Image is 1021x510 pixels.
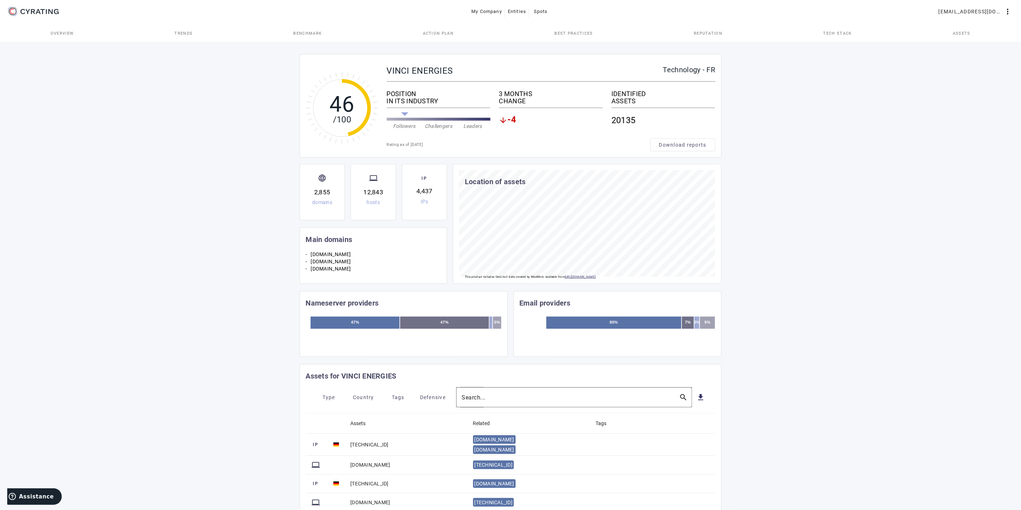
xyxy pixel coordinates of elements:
[387,122,421,130] div: Followers
[306,297,379,309] mat-card-title: Nameserver providers
[351,419,366,427] div: Assets
[329,91,354,117] tspan: 46
[475,447,514,453] span: [DOMAIN_NAME]
[508,116,516,125] span: -4
[21,9,59,14] g: CYRATING
[353,392,374,403] span: Country
[611,98,715,105] div: ASSETS
[318,174,326,182] mat-icon: language
[499,90,603,98] div: 3 MONTHS
[611,90,715,98] div: IDENTIFIED
[387,98,490,105] div: IN ITS INDUSTRY
[823,31,852,35] span: Tech Stack
[311,265,441,272] li: [DOMAIN_NAME]
[51,31,74,35] span: Overview
[472,6,502,17] span: My Company
[367,200,380,205] div: hosts
[351,419,372,427] div: Assets
[387,90,490,98] div: POSITION
[345,456,467,475] mat-cell: [DOMAIN_NAME]
[306,234,352,245] mat-card-title: Main domains
[508,6,526,17] span: Entities
[456,122,490,130] div: Leaders
[312,480,320,487] span: IP
[1004,7,1012,16] mat-icon: more_vert
[499,116,508,125] mat-icon: arrow_downward
[596,419,606,427] div: Tags
[300,227,447,290] cr-card: Main domains
[416,391,450,404] button: Defensive
[663,66,715,73] div: Technology - FR
[475,500,513,505] span: [TECHNICAL_ID]
[465,176,526,187] mat-card-title: Location of assets
[306,370,397,382] mat-card-title: Assets for VINCI ENERGIES
[346,391,381,404] button: Country
[387,66,663,75] div: VINCI ENERGIES
[364,187,383,197] div: 12,843
[421,122,456,130] div: Challengers
[475,437,514,442] span: [DOMAIN_NAME]
[369,174,378,182] mat-icon: computer
[659,141,706,148] span: Download reports
[611,111,715,130] div: 20135
[314,187,330,197] div: 2,855
[462,394,486,401] mat-label: Search...
[312,200,332,205] div: domains
[453,164,721,284] cr-card: Location of assets
[555,31,593,35] span: Best practices
[333,114,351,125] tspan: /100
[565,275,596,278] a: [URL][DOMAIN_NAME]
[420,392,446,403] span: Defensive
[416,186,432,196] div: 4,437
[936,5,1015,18] button: [EMAIL_ADDRESS][DOMAIN_NAME]
[694,31,722,35] span: Reputation
[345,434,467,456] mat-cell: [TECHNICAL_ID]
[312,461,320,469] mat-icon: computer
[312,391,346,404] button: Type
[312,441,320,448] span: IP
[675,393,692,402] mat-icon: search
[473,419,497,427] div: Related
[534,6,548,17] span: Spots
[475,481,514,487] span: [DOMAIN_NAME]
[323,392,335,403] span: Type
[423,31,454,35] span: Action Plan
[392,392,404,403] span: Tags
[311,258,441,265] li: [DOMAIN_NAME]
[312,498,320,507] mat-icon: computer
[345,475,467,493] mat-cell: [TECHNICAL_ID]
[469,5,505,18] button: My Company
[7,488,62,506] iframe: Ouvre un widget dans lequel vous pouvez trouver plus d’informations
[174,31,192,35] span: Trends
[381,391,416,404] button: Tags
[473,419,490,427] div: Related
[529,5,552,18] button: Spots
[475,462,513,468] span: [TECHNICAL_ID]
[697,393,705,402] mat-icon: get_app
[311,251,441,258] li: [DOMAIN_NAME]
[465,273,597,281] p: This product includes GeoLite2 data created by MaxMind, available from .
[520,297,571,309] mat-card-title: Email providers
[953,31,970,35] span: Assets
[650,138,715,151] button: Download reports
[596,419,613,427] div: Tags
[421,199,428,204] div: IPs
[294,31,322,35] span: Benchmark
[387,141,650,148] div: Rating as of [DATE]
[420,175,429,183] span: IP
[499,98,603,105] div: CHANGE
[939,6,1004,17] span: [EMAIL_ADDRESS][DOMAIN_NAME]
[505,5,529,18] button: Entities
